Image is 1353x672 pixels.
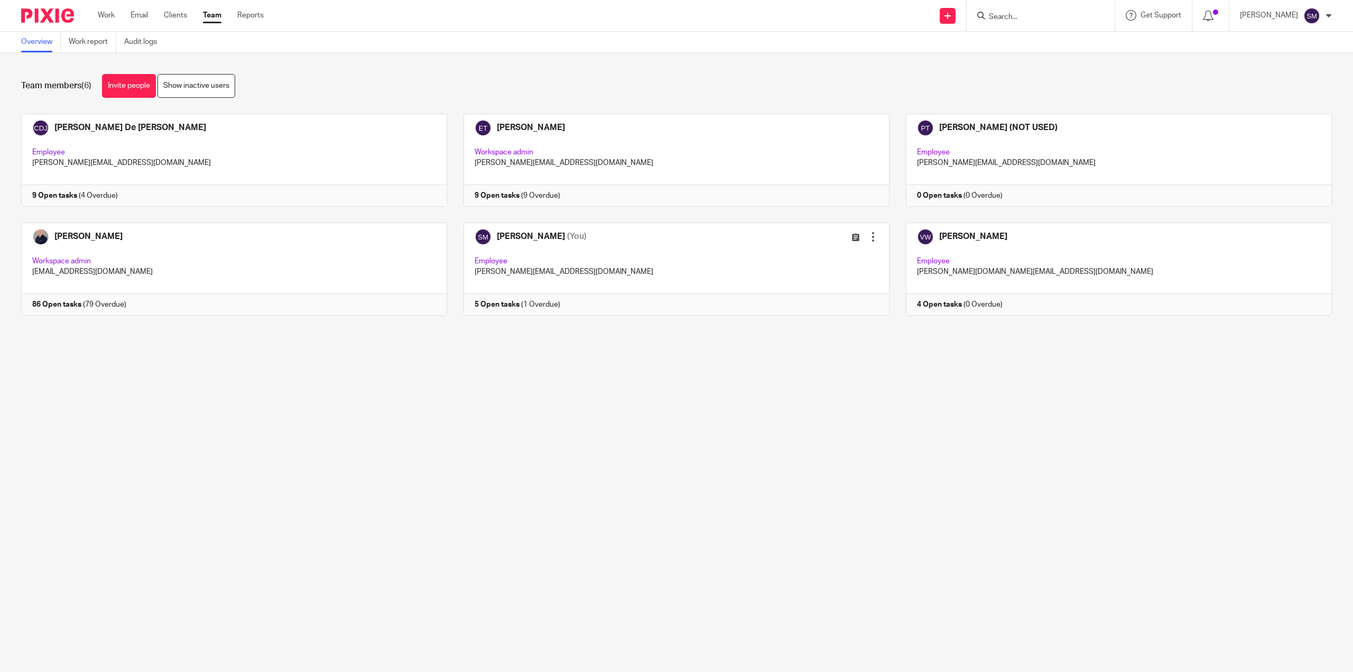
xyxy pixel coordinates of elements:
a: Reports [237,10,264,21]
span: Get Support [1141,12,1181,19]
p: [PERSON_NAME] [1240,10,1298,21]
h1: Team members [21,80,91,91]
a: Email [131,10,148,21]
img: Pixie [21,8,74,23]
span: (6) [81,81,91,90]
a: Show inactive users [157,74,235,98]
img: svg%3E [1303,7,1320,24]
a: Clients [164,10,187,21]
a: Invite people [102,74,156,98]
a: Work [98,10,115,21]
a: Audit logs [124,32,165,52]
a: Overview [21,32,61,52]
input: Search [988,13,1083,22]
a: Work report [69,32,116,52]
a: Team [203,10,221,21]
